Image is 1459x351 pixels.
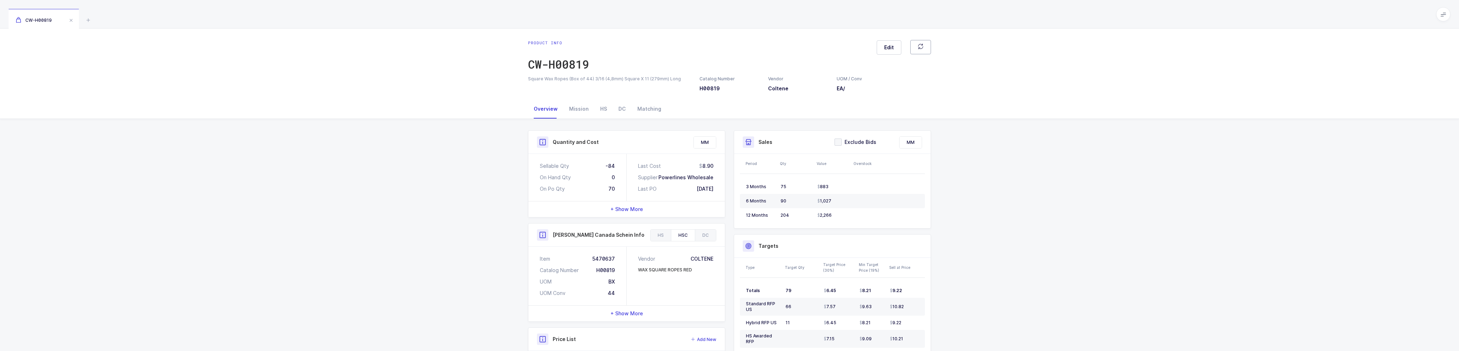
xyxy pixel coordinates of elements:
div: Value [817,161,849,166]
h3: Coltene [768,85,828,92]
div: UOM Conv [540,290,566,297]
div: HS [594,99,613,119]
div: 0 [612,174,615,181]
div: Qty [780,161,812,166]
h3: Targets [758,242,778,250]
div: MM [900,137,922,148]
div: Min Target Price (19%) [859,262,885,273]
div: Last PO [638,185,657,192]
div: Target Qty [785,265,819,270]
div: Mission [563,99,594,119]
div: BX [608,278,615,285]
div: WAX SQUARE ROPES RED [638,267,692,273]
div: 3 Months [746,184,775,190]
div: Supplier [638,174,658,181]
div: DC [613,99,632,119]
span: 2,266 [817,212,832,218]
div: Target Price (30%) [823,262,855,273]
span: 204 [781,212,789,218]
div: Overstock [853,161,886,166]
span: / [843,85,845,91]
div: Vendor [638,255,658,262]
div: Powerlines Wholesale [658,174,713,181]
div: On Hand Qty [540,174,571,181]
div: Sell at Price [889,265,923,270]
span: Add New [697,336,716,343]
button: Edit [877,40,901,55]
span: 11 [786,320,790,325]
span: 66 [786,304,791,309]
div: + Show More [528,306,725,321]
span: 75 [781,184,786,189]
div: 6 Months [746,198,775,204]
h3: Sales [758,139,772,146]
span: Exclude Bids [842,139,876,145]
div: On Po Qty [540,185,565,192]
span: 883 [817,184,828,190]
span: 9.22 [890,288,902,294]
span: 9.63 [860,304,872,310]
div: -84 [606,162,615,170]
div: Last Cost [638,162,661,170]
div: Product info [528,40,589,46]
div: UOM / Conv [837,76,862,82]
div: + Show More [528,201,725,217]
div: Type [746,265,781,270]
div: 12 Months [746,212,775,218]
span: 6.45 [824,288,836,294]
div: COLTENE [691,255,713,262]
div: MM [694,137,716,148]
div: HSC [671,230,695,241]
div: Sellable Qty [540,162,569,170]
div: 70 [608,185,615,192]
span: Standard RFP US [746,301,775,312]
h3: Quantity and Cost [553,139,599,146]
span: 9.22 [890,320,901,326]
div: 44 [608,290,615,297]
div: Square Wax Ropes (Box of 44) 3/16 (4,8mm) Square X 11 (279mm) Long [528,76,691,82]
div: Overview [528,99,563,119]
h3: EA [837,85,862,92]
span: 10.82 [890,304,904,310]
span: 1,027 [817,198,831,204]
span: HS Awarded RFP [746,333,772,344]
span: 7.57 [824,304,836,310]
span: + Show More [611,206,643,213]
span: Edit [884,44,894,51]
span: + Show More [611,310,643,317]
span: 7.15 [824,336,835,342]
div: UOM [540,278,552,285]
span: 8.21 [860,320,871,326]
span: 6.45 [824,320,836,326]
div: HS [651,230,671,241]
h3: [PERSON_NAME] Canada Schein Info [553,231,644,239]
span: 79 [786,288,791,293]
div: Period [746,161,776,166]
span: 10.21 [890,336,903,342]
div: 8.90 [699,162,713,170]
span: Hybrid RFP US [746,320,777,325]
span: Totals [746,288,760,293]
div: Vendor [768,76,828,82]
div: DC [695,230,716,241]
span: CW-H00819 [16,17,52,23]
h3: Price List [553,336,576,343]
button: Add New [691,336,716,343]
span: 8.21 [860,288,871,294]
span: 90 [781,198,786,204]
div: [DATE] [697,185,713,192]
span: 9.09 [860,336,872,342]
div: Matching [632,99,667,119]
